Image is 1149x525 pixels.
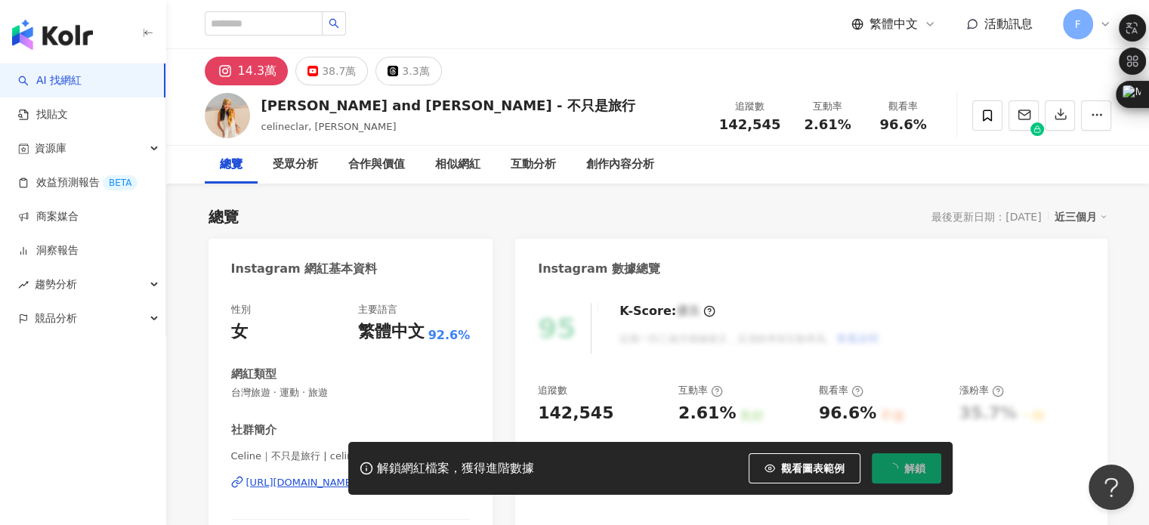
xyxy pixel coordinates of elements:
[435,156,480,174] div: 相似網紅
[885,461,900,475] span: loading
[875,99,932,114] div: 觀看率
[819,402,876,425] div: 96.6%
[931,211,1041,223] div: 最後更新日期：[DATE]
[231,303,251,317] div: 性別
[273,156,318,174] div: 受眾分析
[375,57,441,85] button: 3.3萬
[719,116,781,132] span: 142,545
[678,384,723,397] div: 互動率
[799,99,857,114] div: 互動率
[35,301,77,335] span: 競品分析
[869,16,918,32] span: 繁體中文
[586,156,654,174] div: 創作內容分析
[261,96,635,115] div: [PERSON_NAME] and [PERSON_NAME] - 不只是旅行
[511,156,556,174] div: 互動分析
[208,206,239,227] div: 總覽
[984,17,1033,31] span: 活動訊息
[35,131,66,165] span: 資源庫
[18,243,79,258] a: 洞察報告
[904,462,925,474] span: 解鎖
[377,461,534,477] div: 解鎖網紅檔案，獲得進階數據
[749,453,860,483] button: 觀看圖表範例
[322,60,356,82] div: 38.7萬
[18,175,137,190] a: 效益預測報告BETA
[205,57,289,85] button: 14.3萬
[18,73,82,88] a: searchAI 找網紅
[329,18,339,29] span: search
[348,156,405,174] div: 合作與價值
[538,261,660,277] div: Instagram 數據總覽
[35,267,77,301] span: 趨勢分析
[18,279,29,290] span: rise
[231,366,276,382] div: 網紅類型
[781,462,845,474] span: 觀看圖表範例
[804,117,851,132] span: 2.61%
[428,327,471,344] span: 92.6%
[1074,16,1080,32] span: F
[819,384,863,397] div: 觀看率
[261,121,397,132] span: celineclar, [PERSON_NAME]
[719,99,781,114] div: 追蹤數
[358,303,397,317] div: 主要語言
[220,156,242,174] div: 總覽
[205,93,250,138] img: KOL Avatar
[18,209,79,224] a: 商案媒合
[12,20,93,50] img: logo
[879,117,926,132] span: 96.6%
[231,386,471,400] span: 台灣旅遊 · 運動 · 旅遊
[231,261,378,277] div: Instagram 網紅基本資料
[619,303,715,320] div: K-Score :
[959,384,1004,397] div: 漲粉率
[231,422,276,438] div: 社群簡介
[231,320,248,344] div: 女
[538,402,613,425] div: 142,545
[295,57,368,85] button: 38.7萬
[538,384,567,397] div: 追蹤數
[238,60,277,82] div: 14.3萬
[402,60,429,82] div: 3.3萬
[358,320,425,344] div: 繁體中文
[1055,207,1107,227] div: 近三個月
[872,453,941,483] button: 解鎖
[18,107,68,122] a: 找貼文
[678,402,736,425] div: 2.61%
